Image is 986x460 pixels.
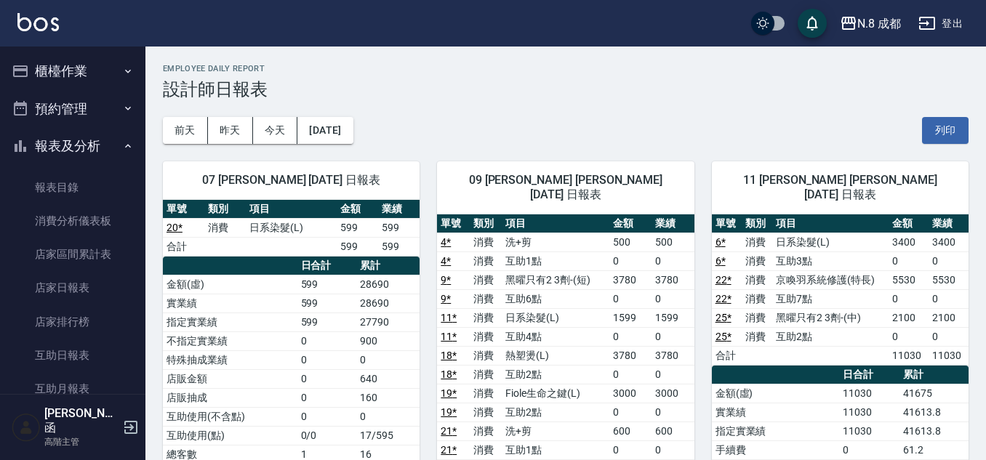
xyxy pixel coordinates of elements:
[772,214,889,233] th: 項目
[44,435,119,448] p: 高階主管
[208,117,253,144] button: 昨天
[356,369,420,388] td: 640
[502,270,609,289] td: 黑曜只有2 3劑-(短)
[652,308,694,327] td: 1599
[337,218,378,237] td: 599
[204,218,246,237] td: 消費
[297,275,356,294] td: 599
[652,270,694,289] td: 3780
[44,406,119,435] h5: [PERSON_NAME]函
[502,365,609,384] td: 互助2點
[163,237,204,256] td: 合計
[356,275,420,294] td: 28690
[609,384,652,403] td: 3000
[652,421,694,440] td: 600
[502,421,609,440] td: 洗+剪
[609,327,652,346] td: 0
[712,403,839,421] td: 實業績
[922,117,969,144] button: 列印
[772,289,889,308] td: 互助7點
[6,204,140,238] a: 消費分析儀表板
[742,327,772,346] td: 消費
[889,308,929,327] td: 2100
[356,426,420,445] td: 17/595
[163,312,297,331] td: 指定實業績
[712,384,839,403] td: 金額(虛)
[712,214,969,366] table: a dense table
[337,200,378,219] th: 金額
[729,173,951,202] span: 11 [PERSON_NAME] [PERSON_NAME] [DATE] 日報表
[6,372,140,405] a: 互助月報表
[899,384,969,403] td: 41675
[470,384,502,403] td: 消費
[609,421,652,440] td: 600
[297,426,356,445] td: 0/0
[297,388,356,407] td: 0
[652,327,694,346] td: 0
[652,289,694,308] td: 0
[470,403,502,421] td: 消費
[163,200,204,219] th: 單號
[652,233,694,251] td: 500
[6,127,140,165] button: 報表及分析
[163,388,297,407] td: 店販抽成
[502,251,609,270] td: 互助1點
[356,331,420,350] td: 900
[889,214,929,233] th: 金額
[297,331,356,350] td: 0
[839,440,899,459] td: 0
[356,388,420,407] td: 160
[889,346,929,365] td: 11030
[297,407,356,426] td: 0
[356,294,420,312] td: 28690
[889,251,929,270] td: 0
[378,237,420,256] td: 599
[652,403,694,421] td: 0
[609,289,652,308] td: 0
[502,327,609,346] td: 互助4點
[929,289,969,308] td: 0
[652,214,694,233] th: 業績
[163,350,297,369] td: 特殊抽成業績
[180,173,402,187] span: 07 [PERSON_NAME] [DATE] 日報表
[652,365,694,384] td: 0
[6,271,140,304] a: 店家日報表
[6,171,140,204] a: 報表目錄
[742,251,772,270] td: 消費
[742,308,772,327] td: 消費
[437,214,469,233] th: 單號
[772,233,889,251] td: 日系染髮(L)
[772,308,889,327] td: 黑曜只有2 3劑-(中)
[246,200,337,219] th: 項目
[470,233,502,251] td: 消費
[834,9,907,39] button: N.8 成都
[470,421,502,440] td: 消費
[889,289,929,308] td: 0
[609,440,652,459] td: 0
[609,214,652,233] th: 金額
[163,331,297,350] td: 不指定實業績
[839,366,899,384] th: 日合計
[929,233,969,251] td: 3400
[609,270,652,289] td: 3780
[929,308,969,327] td: 2100
[470,327,502,346] td: 消費
[163,426,297,445] td: 互助使用(點)
[470,346,502,365] td: 消費
[929,214,969,233] th: 業績
[742,270,772,289] td: 消費
[609,233,652,251] td: 500
[929,346,969,365] td: 11030
[839,384,899,403] td: 11030
[889,233,929,251] td: 3400
[652,440,694,459] td: 0
[712,214,742,233] th: 單號
[17,13,59,31] img: Logo
[204,200,246,219] th: 類別
[297,369,356,388] td: 0
[163,407,297,426] td: 互助使用(不含點)
[253,117,298,144] button: 今天
[772,327,889,346] td: 互助2點
[609,346,652,365] td: 3780
[6,52,140,90] button: 櫃檯作業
